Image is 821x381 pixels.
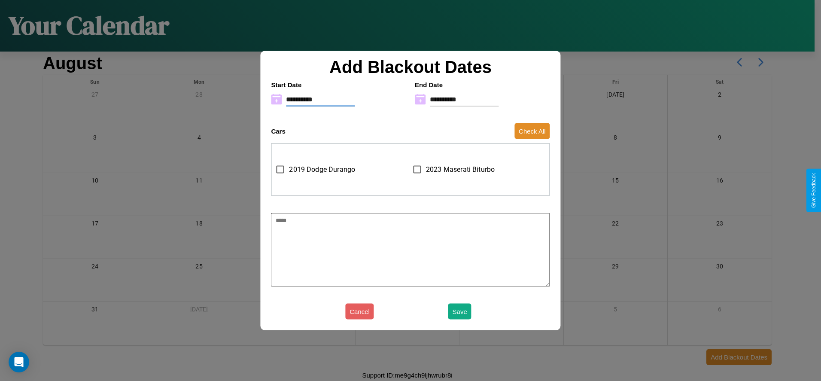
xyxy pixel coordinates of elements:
[289,165,355,175] span: 2019 Dodge Durango
[426,165,495,175] span: 2023 Maserati Biturbo
[9,352,29,372] div: Open Intercom Messenger
[415,81,550,88] h4: End Date
[345,304,374,320] button: Cancel
[271,81,406,88] h4: Start Date
[267,57,554,76] h2: Add Blackout Dates
[448,304,471,320] button: Save
[514,123,550,139] button: Check All
[271,128,285,135] h4: Cars
[811,173,817,208] div: Give Feedback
